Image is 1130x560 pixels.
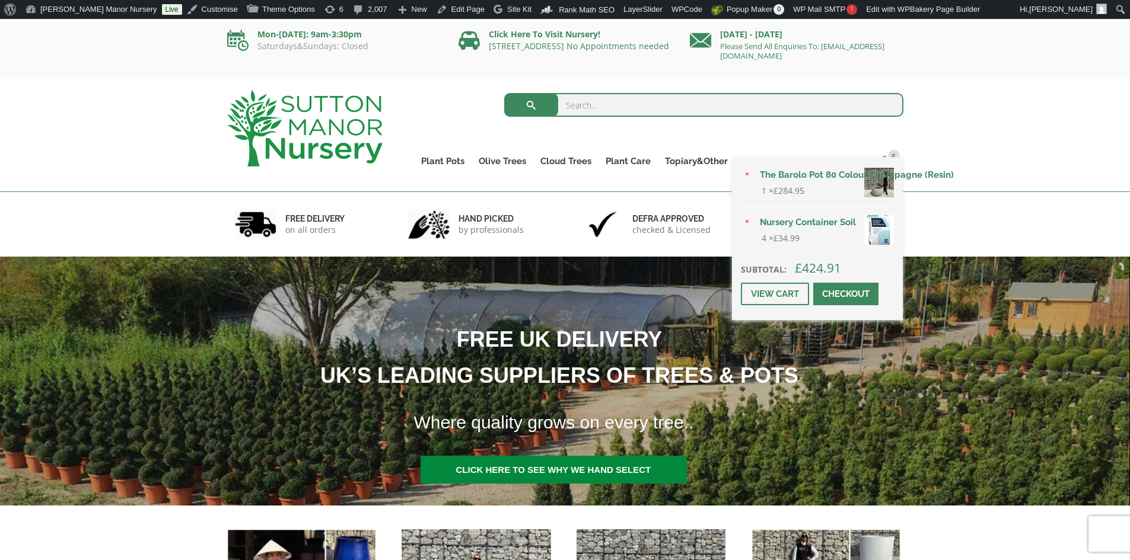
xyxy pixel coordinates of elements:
img: The Barolo Pot 80 Colour Champagne (Resin) [864,168,894,197]
h6: FREE DELIVERY [285,213,345,224]
a: Remove The Barolo Pot 80 Colour Champagne (Resin) from basket [741,169,754,182]
h1: Where quality grows on every tree.. [399,405,982,440]
span: 4 × [762,231,800,245]
p: [DATE] - [DATE] [690,27,903,41]
a: View cart [741,283,809,305]
bdi: 284.95 [774,185,804,196]
span: [PERSON_NAME] [1029,5,1093,14]
a: Plant Pots [414,153,472,169]
h1: FREE UK DELIVERY UK’S LEADING SUPPLIERS OF TREES & POTS [123,321,981,393]
a: Cloud Trees [533,153,599,169]
a: Live [162,4,182,15]
a: Topiary&Other [658,153,735,169]
strong: Subtotal: [741,264,787,275]
a: Please Send All Enquiries To: [EMAIL_ADDRESS][DOMAIN_NAME] [720,41,884,61]
a: [STREET_ADDRESS] No Appointments needed [489,40,669,52]
img: Nursery Container Soil [864,215,894,245]
a: Nursery Container Soil [753,213,894,231]
img: 1.jpg [235,209,276,239]
a: Click Here To Visit Nursery! [489,28,600,40]
img: logo [227,90,383,167]
p: Saturdays&Sundays: Closed [227,41,441,51]
p: on all orders [285,224,345,236]
bdi: 34.99 [774,232,800,244]
p: by professionals [459,224,524,236]
a: Checkout [813,283,878,305]
input: Search... [504,93,903,117]
p: Mon-[DATE]: 9am-3:30pm [227,27,441,41]
span: Rank Math SEO [559,5,615,14]
a: Delivery [775,153,825,169]
img: 2.jpg [408,209,450,239]
span: 0 [774,4,784,15]
h6: hand picked [459,213,524,224]
a: About [735,153,775,169]
a: Olive Trees [472,153,533,169]
a: Contact [825,153,873,169]
a: The Barolo Pot 80 Colour Champagne (Resin) [753,166,894,184]
span: £ [774,185,778,196]
p: checked & Licensed [632,224,711,236]
a: Plant Care [599,153,658,169]
span: ! [846,4,857,15]
span: 5 [888,150,900,162]
span: 1 × [762,184,804,198]
span: £ [774,232,778,244]
a: Remove Nursery Container Soil from basket [741,216,754,229]
span: Site Kit [507,5,531,14]
a: 5 [873,153,903,169]
h6: Defra approved [632,213,711,224]
span: £ [795,260,802,276]
bdi: 424.91 [795,260,841,276]
img: 3.jpg [582,209,623,239]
